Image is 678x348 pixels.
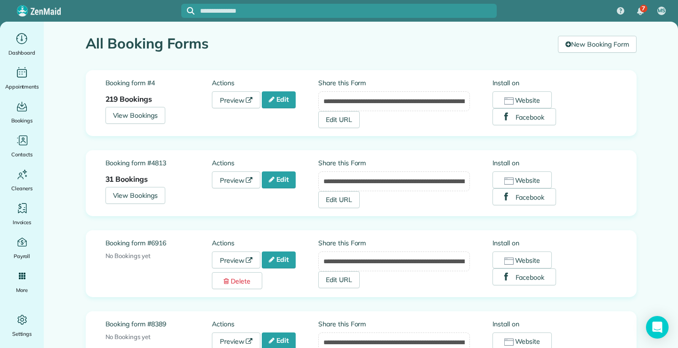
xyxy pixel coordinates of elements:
[318,238,470,248] label: Share this Form
[14,251,31,261] span: Payroll
[318,319,470,329] label: Share this Form
[262,171,296,188] a: Edit
[11,116,33,125] span: Bookings
[492,268,557,285] button: Facebook
[4,31,40,57] a: Dashboard
[187,7,194,15] svg: Focus search
[318,191,360,208] a: Edit URL
[658,7,665,15] span: MS
[16,285,28,295] span: More
[105,107,166,124] a: View Bookings
[630,1,650,22] div: 7 unread notifications
[105,252,151,259] span: No Bookings yet
[105,158,212,168] label: Booking form #4813
[492,188,557,205] button: Facebook
[212,272,262,289] a: Delete
[212,238,318,248] label: Actions
[212,171,261,188] a: Preview
[105,94,153,104] strong: 219 Bookings
[212,91,261,108] a: Preview
[492,251,552,268] button: Website
[212,78,318,88] label: Actions
[4,133,40,159] a: Contacts
[492,171,552,188] button: Website
[105,333,151,340] span: No Bookings yet
[492,158,617,168] label: Install on
[492,108,557,125] button: Facebook
[318,111,360,128] a: Edit URL
[492,238,617,248] label: Install on
[13,218,32,227] span: Invoices
[492,319,617,329] label: Install on
[4,99,40,125] a: Bookings
[5,82,39,91] span: Appointments
[4,167,40,193] a: Cleaners
[212,319,318,329] label: Actions
[262,91,296,108] a: Edit
[86,36,551,51] h1: All Booking Forms
[262,251,296,268] a: Edit
[12,329,32,339] span: Settings
[642,5,645,12] span: 7
[492,91,552,108] button: Website
[11,150,32,159] span: Contacts
[318,271,360,288] a: Edit URL
[4,65,40,91] a: Appointments
[4,312,40,339] a: Settings
[11,184,32,193] span: Cleaners
[318,158,470,168] label: Share this Form
[558,36,636,53] a: New Booking Form
[105,174,148,184] strong: 31 Bookings
[492,78,617,88] label: Install on
[318,78,470,88] label: Share this Form
[105,78,212,88] label: Booking form #4
[4,201,40,227] a: Invoices
[181,7,194,15] button: Focus search
[105,187,166,204] a: View Bookings
[212,158,318,168] label: Actions
[4,235,40,261] a: Payroll
[8,48,35,57] span: Dashboard
[212,251,261,268] a: Preview
[646,316,669,339] div: Open Intercom Messenger
[105,319,212,329] label: Booking form #8389
[105,238,212,248] label: Booking form #6916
